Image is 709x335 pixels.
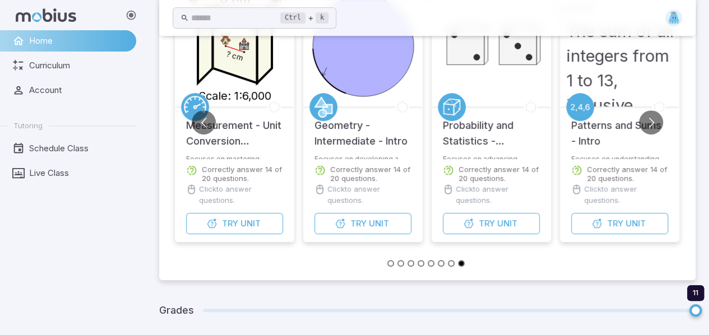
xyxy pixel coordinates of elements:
button: TryUnit [443,213,540,234]
button: TryUnit [314,213,411,234]
h5: Geometry - Intermediate - Intro [314,106,411,149]
kbd: Ctrl [280,12,305,24]
p: Click to answer questions. [584,184,668,206]
p: Click to answer questions. [327,184,411,206]
button: Go to slide 4 [418,260,424,267]
div: + [280,11,328,25]
p: Focuses on advancing knowledge in the key concepts of probability including the introduction of f... [443,155,540,159]
button: Go to previous slide [192,110,216,134]
kbd: k [316,12,328,24]
span: Try [222,217,238,230]
p: Correctly answer 14 of 20 questions. [202,165,283,183]
p: Focuses on mastering common metric units, their prefices, and converting between them. [186,155,283,159]
button: Go to slide 6 [438,260,444,267]
a: Probability [438,93,466,121]
button: Go to slide 5 [428,260,434,267]
p: Click to answer questions. [199,184,283,206]
p: Correctly answer 14 of 20 questions. [587,165,668,183]
button: TryUnit [186,213,283,234]
button: Go to slide 1 [387,260,394,267]
span: Curriculum [29,59,128,72]
img: trapezoid.svg [665,10,682,26]
span: Unit [369,217,389,230]
span: Unit [625,217,646,230]
span: 11 [693,288,698,297]
a: Geometry 2D [309,93,337,121]
h5: Grades [159,303,194,318]
button: Go to slide 2 [397,260,404,267]
text: ? cm [225,49,243,62]
p: Correctly answer 14 of 20 questions. [330,165,411,183]
p: Focuses on developing a basic knowledge of intermediate geometry. [314,155,411,159]
button: Go to next slide [639,110,663,134]
p: Click to answer questions. [456,184,540,206]
h5: Patterns and Sums - Intro [571,106,668,149]
span: Unit [497,217,517,230]
span: Schedule Class [29,142,128,155]
span: Account [29,84,128,96]
span: Unit [240,217,261,230]
span: Tutoring [13,120,43,131]
button: Go to slide 3 [407,260,414,267]
p: Focuses on understanding equations for number patterns, sums of sequential integers, and finding ... [571,155,668,159]
a: Speed/Distance/Time [181,93,209,121]
span: Live Class [29,167,128,179]
text: Scale: 1:6,000 [198,89,271,103]
h5: Probability and Statistics - Probability with Factorials Intro [443,106,540,149]
h3: The sum of all integers from 1 to 13, inclusive [566,19,674,118]
span: Try [607,217,623,230]
button: Go to slide 7 [448,260,455,267]
a: Patterning [566,93,594,121]
span: Home [29,35,128,47]
button: TryUnit [571,213,668,234]
button: Go to slide 8 [458,260,465,267]
p: Correctly answer 14 of 20 questions. [458,165,540,183]
h5: Measurement - Unit Conversion Advanced - Metric [186,106,283,149]
span: Try [479,217,495,230]
span: Try [350,217,367,230]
